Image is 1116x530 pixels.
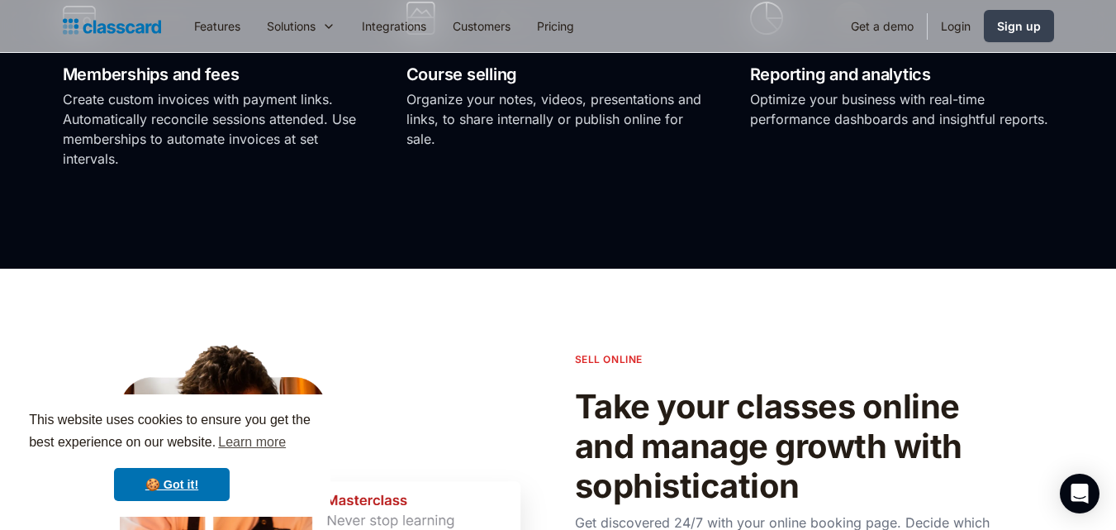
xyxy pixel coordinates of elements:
[406,60,710,89] h2: Course selling
[750,60,1054,89] h2: Reporting and analytics
[406,89,710,149] p: Organize your notes, videos, presentations and links, to share internally or publish online for s...
[575,387,1004,506] h2: Take your classes online and manage growth with sophistication
[439,7,524,45] a: Customers
[575,351,643,367] p: sell online
[349,7,439,45] a: Integrations
[63,89,367,169] p: Create custom invoices with payment links. Automatically reconcile sessions attended. Use members...
[254,7,349,45] div: Solutions
[63,15,161,38] a: home
[13,394,330,517] div: cookieconsent
[181,7,254,45] a: Features
[114,468,230,501] a: dismiss cookie message
[216,430,288,455] a: learn more about cookies
[838,7,927,45] a: Get a demo
[63,60,367,89] h2: Memberships and fees
[750,89,1054,129] p: Optimize your business with real-time performance dashboards and insightful reports.
[997,17,1041,35] div: Sign up
[984,10,1054,42] a: Sign up
[1060,474,1099,513] div: Open Intercom Messenger
[267,17,316,35] div: Solutions
[928,7,984,45] a: Login
[29,410,315,455] span: This website uses cookies to ensure you get the best experience on our website.
[524,7,587,45] a: Pricing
